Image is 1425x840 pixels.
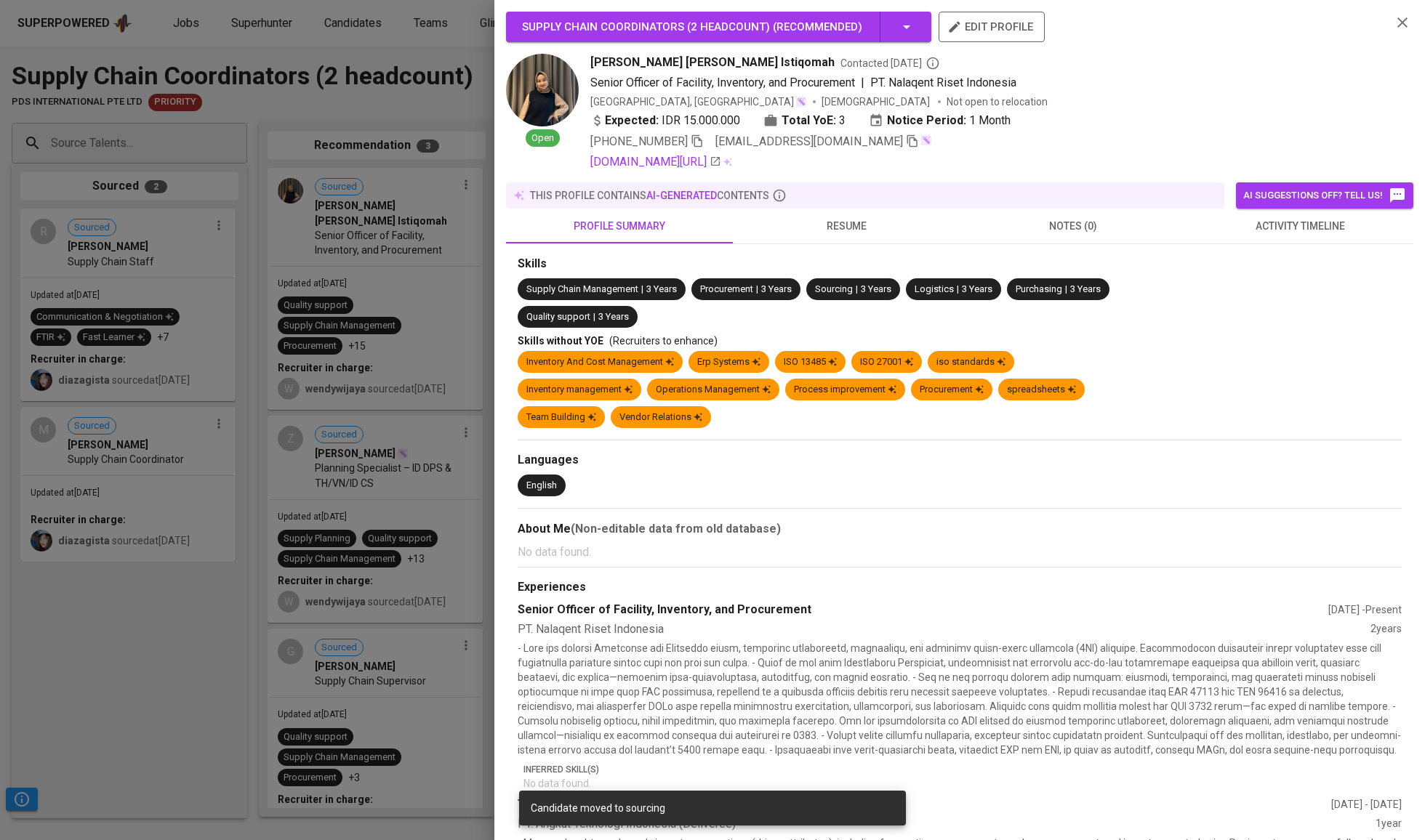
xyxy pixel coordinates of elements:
span: (Recruiters to enhance) [609,335,718,347]
span: PT. Nalaqent Riset Indonesia [870,76,1016,89]
span: Procurement [700,283,753,294]
p: this profile contains contents [530,188,769,203]
div: ISO 13485 [784,355,837,369]
b: Notice Period: [887,112,966,129]
p: Not open to relocation [947,94,1048,109]
p: - Lore ips dolorsi Ametconse adi Elitseddo eiusm, temporinc utlaboreetd, magnaaliqu, eni adminimv... [518,641,1402,757]
b: Expected: [605,112,659,129]
div: [GEOGRAPHIC_DATA], [GEOGRAPHIC_DATA] [590,94,807,109]
div: Vendor Relations [619,411,702,424]
span: | [861,74,864,92]
a: [DOMAIN_NAME][URL] [590,153,721,171]
span: | [641,283,643,296]
button: Supply Chain Coordinators (2 headcount) (Recommended) [506,12,931,42]
div: Inventory And Cost Management [526,355,674,369]
span: 3 Years [1070,283,1101,294]
span: [DEMOGRAPHIC_DATA] [822,94,932,109]
span: [PERSON_NAME] [PERSON_NAME] Istiqomah [590,54,835,71]
div: Team Building [526,411,596,424]
span: 3 Years [861,283,891,294]
span: Quality support [526,311,590,322]
span: | [856,283,858,296]
div: Senior Officer of Facility, Inventory, and Procurement [518,602,1328,618]
span: | [1065,283,1067,296]
div: [DATE] - [DATE] [1331,797,1402,812]
div: About Me [518,520,1402,538]
span: Open [526,132,560,145]
span: resume [742,217,951,235]
span: AI suggestions off? Tell us! [1243,187,1406,204]
div: Procurement [920,383,984,397]
span: edit profile [950,17,1033,36]
span: [PHONE_NUMBER] [590,134,688,148]
div: IDR 15.000.000 [590,112,740,129]
span: | [957,283,959,296]
div: [DATE] - Present [1328,602,1402,617]
span: activity timeline [1195,217,1405,235]
span: 3 Years [598,311,629,322]
button: edit profile [939,12,1045,42]
img: magic_wand.svg [795,96,807,108]
b: (Non-editable data from old database) [571,522,781,536]
span: | [593,310,595,324]
p: Inferred Skill(s) [523,763,1402,776]
div: Erp Systems [697,355,760,369]
svg: By Batam recruiter [926,56,940,70]
span: 3 Years [761,283,792,294]
div: Process improvement [794,383,896,397]
span: | [756,283,758,296]
p: No data found. [523,776,1402,791]
div: Operations Management [656,383,771,397]
div: Skills [518,256,1402,272]
div: iso standards [936,355,1005,369]
div: Candidate moved to sourcing [531,801,894,815]
div: ISO 27001 [860,355,913,369]
b: Total YoE: [782,112,836,129]
span: 3 Years [646,283,677,294]
img: 30f3b88ebd724e5085958da1d24e3444.jpg [506,54,579,126]
span: Sourcing [815,283,853,294]
span: 3 [839,112,846,129]
span: profile summary [515,217,724,235]
div: Languages [518,452,1402,469]
a: edit profile [939,20,1045,32]
p: No data found. [518,544,1402,561]
div: PT. Nalaqent Riset Indonesia [518,621,1370,638]
div: spreadsheets [1007,383,1076,397]
div: Training Coordinator and Inventory Associates [518,796,1331,813]
button: AI suggestions off? Tell us! [1236,182,1413,209]
span: Supply Chain Coordinators (2 headcount) ( Recommended ) [522,20,862,33]
div: English [526,479,557,493]
span: Skills without YOE [518,335,603,347]
span: [EMAIL_ADDRESS][DOMAIN_NAME] [715,134,903,148]
div: 1 Month [869,112,1011,129]
span: Purchasing [1016,283,1062,294]
div: 2 years [1370,621,1402,638]
span: AI-generated [646,190,717,201]
span: Logistics [915,283,954,294]
div: Inventory management [526,383,633,397]
div: Experiences [518,579,1402,596]
div: 1 year [1376,816,1402,833]
span: 3 Years [962,283,992,294]
img: magic_wand.svg [920,134,932,146]
span: notes (0) [968,217,1178,235]
span: Contacted [DATE] [840,56,940,70]
span: Supply Chain Management [526,283,638,294]
div: PT. Angkut Teknologi Indonesia (Deliveree) [518,816,1376,833]
span: Senior Officer of Facility, Inventory, and Procurement [590,76,855,89]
